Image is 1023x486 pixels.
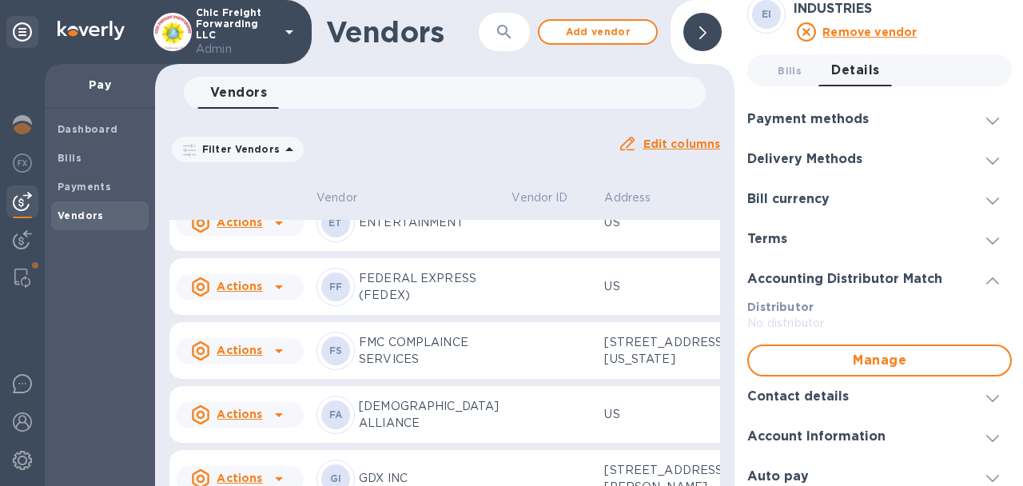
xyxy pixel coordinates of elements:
[359,398,499,432] p: [DEMOGRAPHIC_DATA] ALLIANCE
[217,280,262,293] u: Actions
[329,408,343,420] b: FA
[217,408,262,420] u: Actions
[329,281,343,293] b: FF
[13,153,32,173] img: Foreign exchange
[604,406,764,423] p: US
[196,7,276,58] p: Chic Freight Forwarding LLC
[210,82,267,104] span: Vendors
[604,334,764,368] p: [STREET_ADDRESS][US_STATE]
[747,152,862,167] h3: Delivery Methods
[196,142,280,156] p: Filter Vendors
[316,189,357,206] p: Vendor
[778,62,802,79] span: Bills
[328,217,343,229] b: ET
[58,77,142,93] p: Pay
[511,189,567,206] p: Vendor ID
[831,59,879,82] span: Details
[747,272,942,287] h3: Accounting Distributor Match
[747,112,869,127] h3: Payment methods
[604,214,764,231] p: US
[326,15,479,49] h1: Vendors
[762,351,997,370] span: Manage
[747,192,830,207] h3: Bill currency
[604,189,671,206] span: Address
[359,334,499,368] p: FMC COMPLAINCE SERVICES
[747,469,809,484] h3: Auto pay
[217,344,262,357] u: Actions
[58,21,125,40] img: Logo
[217,472,262,484] u: Actions
[330,472,342,484] b: GI
[538,19,658,45] button: Add vendor
[747,301,814,313] b: Distributor
[747,232,787,247] h3: Terms
[316,189,378,206] span: Vendor
[747,389,849,404] h3: Contact details
[747,345,1012,376] button: Manage
[217,216,262,229] u: Actions
[643,137,721,150] u: Edit columns
[359,214,499,231] p: ENTERTAINMENT
[552,22,643,42] span: Add vendor
[359,270,499,304] p: FEDERAL EXPRESS (FEDEX)
[747,315,1012,332] p: No distributor
[747,429,886,444] h3: Account Information
[196,41,276,58] p: Admin
[58,152,82,164] b: Bills
[58,209,104,221] b: Vendors
[58,123,118,135] b: Dashboard
[762,8,772,20] b: EI
[329,345,343,357] b: FS
[822,26,917,38] u: Remove vendor
[604,278,764,295] p: US
[58,181,111,193] b: Payments
[604,189,651,206] p: Address
[511,189,588,206] span: Vendor ID
[6,16,38,48] div: Unpin categories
